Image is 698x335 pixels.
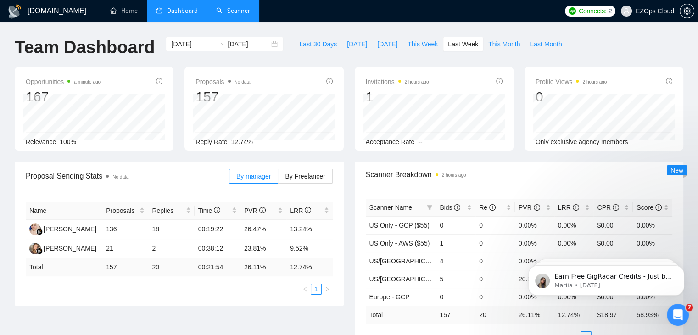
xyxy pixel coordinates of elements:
[366,76,429,87] span: Invitations
[573,204,579,211] span: info-circle
[305,207,311,213] span: info-circle
[286,220,332,239] td: 13.24%
[26,170,229,182] span: Proposal Sending Stats
[536,88,607,106] div: 0
[633,216,672,234] td: 0.00%
[44,243,96,253] div: [PERSON_NAME]
[633,306,672,324] td: 58.93 %
[286,258,332,276] td: 12.74 %
[112,174,128,179] span: No data
[311,284,322,295] li: 1
[436,252,475,270] td: 4
[259,207,266,213] span: info-circle
[366,138,415,145] span: Acceptance Rate
[29,243,41,254] img: NK
[198,207,220,214] span: Time
[342,37,372,51] button: [DATE]
[244,207,266,214] span: PVR
[402,37,443,51] button: This Week
[300,284,311,295] li: Previous Page
[680,7,694,15] a: setting
[231,138,253,145] span: 12.74%
[216,7,250,15] a: searchScanner
[436,270,475,288] td: 5
[26,138,56,145] span: Relevance
[240,258,286,276] td: 26.11 %
[489,204,496,211] span: info-circle
[195,258,240,276] td: 00:21:54
[36,248,43,254] img: gigradar-bm.png
[454,204,460,211] span: info-circle
[515,306,554,324] td: 26.11 %
[299,39,337,49] span: Last 30 Days
[436,306,475,324] td: 157
[74,79,101,84] time: a minute ago
[418,138,422,145] span: --
[479,204,496,211] span: Re
[593,216,633,234] td: $0.00
[7,4,22,19] img: logo
[534,204,540,211] span: info-circle
[515,216,554,234] td: 0.00%
[240,220,286,239] td: 26.47%
[102,220,148,239] td: 136
[436,216,475,234] td: 0
[326,78,333,84] span: info-circle
[286,239,332,258] td: 9.52%
[483,37,525,51] button: This Month
[214,207,220,213] span: info-circle
[217,40,224,48] span: swap-right
[322,284,333,295] button: right
[633,234,672,252] td: 0.00%
[366,169,673,180] span: Scanner Breakdown
[148,239,194,258] td: 2
[443,37,483,51] button: Last Week
[36,229,43,235] img: gigradar-bm.png
[235,79,251,84] span: No data
[475,252,515,270] td: 0
[440,204,460,211] span: Bids
[405,79,429,84] time: 2 hours ago
[102,258,148,276] td: 157
[300,284,311,295] button: left
[167,7,198,15] span: Dashboard
[302,286,308,292] span: left
[156,7,162,14] span: dashboard
[29,225,96,232] a: AJ[PERSON_NAME]
[475,216,515,234] td: 0
[377,39,397,49] span: [DATE]
[488,39,520,49] span: This Month
[372,37,402,51] button: [DATE]
[475,270,515,288] td: 0
[369,240,430,247] a: US Only - AWS ($55)
[294,37,342,51] button: Last 30 Days
[322,284,333,295] li: Next Page
[680,4,694,18] button: setting
[60,138,76,145] span: 100%
[369,257,523,265] a: US/[GEOGRAPHIC_DATA] - Keywords (Others) ($45)
[427,205,432,210] span: filter
[26,76,101,87] span: Opportunities
[667,304,689,326] iframe: Intercom live chat
[536,138,628,145] span: Only exclusive agency members
[686,304,693,311] span: 7
[311,284,321,294] a: 1
[195,138,227,145] span: Reply Rate
[347,39,367,49] span: [DATE]
[655,204,662,211] span: info-circle
[582,79,607,84] time: 2 hours ago
[148,202,194,220] th: Replies
[29,223,41,235] img: AJ
[436,234,475,252] td: 1
[366,88,429,106] div: 1
[448,39,478,49] span: Last Week
[558,204,579,211] span: LRR
[152,206,184,216] span: Replies
[530,39,562,49] span: Last Month
[369,275,523,283] a: US/[GEOGRAPHIC_DATA] - Keywords (Others) ($40)
[290,207,311,214] span: LRR
[195,239,240,258] td: 00:38:12
[554,234,594,252] td: 0.00%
